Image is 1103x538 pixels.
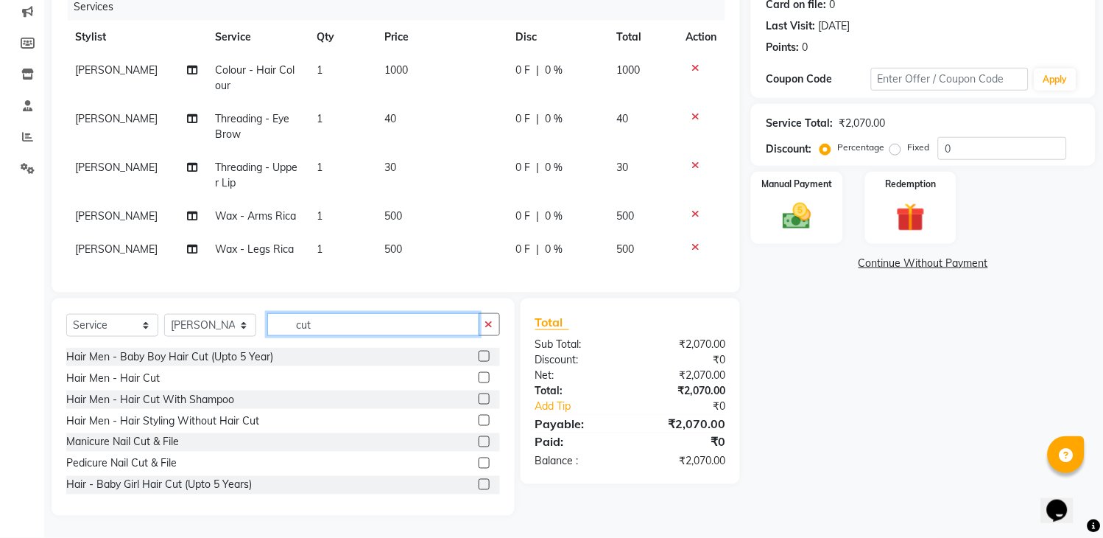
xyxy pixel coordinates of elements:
[648,399,736,414] div: ₹0
[887,200,934,235] img: _gift.svg
[766,18,815,34] div: Last Visit:
[385,112,397,125] span: 40
[837,141,884,154] label: Percentage
[524,399,648,414] a: Add Tip
[546,209,563,224] span: 0 %
[535,315,569,330] span: Total
[630,352,736,368] div: ₹0
[617,63,641,77] span: 1000
[546,160,563,175] span: 0 %
[215,242,294,256] span: Wax - Legs Rica
[516,242,531,257] span: 0 F
[546,63,563,78] span: 0 %
[385,63,409,77] span: 1000
[385,242,403,256] span: 500
[317,112,323,125] span: 1
[630,337,736,352] div: ₹2,070.00
[617,209,635,223] span: 500
[206,21,308,54] th: Service
[802,40,808,55] div: 0
[516,209,531,224] span: 0 F
[376,21,507,54] th: Price
[839,116,885,131] div: ₹2,070.00
[630,454,736,469] div: ₹2,070.00
[385,161,397,174] span: 30
[537,160,540,175] span: |
[630,415,736,433] div: ₹2,070.00
[754,256,1093,271] a: Continue Without Payment
[516,111,531,127] span: 0 F
[66,456,177,472] div: Pedicure Nail Cut & File
[385,209,403,223] span: 500
[907,141,929,154] label: Fixed
[215,209,296,223] span: Wax - Arms Rica
[75,63,158,77] span: [PERSON_NAME]
[774,200,820,233] img: _cash.svg
[677,21,725,54] th: Action
[75,112,158,125] span: [PERSON_NAME]
[537,242,540,257] span: |
[75,161,158,174] span: [PERSON_NAME]
[608,21,677,54] th: Total
[818,18,850,34] div: [DATE]
[630,383,736,399] div: ₹2,070.00
[66,413,259,429] div: Hair Men - Hair Styling Without Hair Cut
[317,242,323,256] span: 1
[524,383,630,399] div: Total:
[524,415,630,433] div: Payable:
[317,209,323,223] span: 1
[617,161,629,174] span: 30
[630,368,736,383] div: ₹2,070.00
[537,209,540,224] span: |
[524,368,630,383] div: Net:
[871,68,1029,91] input: Enter Offer / Coupon Code
[66,392,234,408] div: Hair Men - Hair Cut With Shampoo
[762,178,833,191] label: Manual Payment
[546,111,563,127] span: 0 %
[537,111,540,127] span: |
[885,178,936,191] label: Redemption
[75,209,158,223] span: [PERSON_NAME]
[309,21,376,54] th: Qty
[524,433,630,451] div: Paid:
[66,371,160,386] div: Hair Men - Hair Cut
[537,63,540,78] span: |
[524,337,630,352] div: Sub Total:
[524,454,630,469] div: Balance :
[215,112,289,141] span: Threading - Eye Brow
[766,40,799,55] div: Points:
[267,313,479,336] input: Search or Scan
[75,242,158,256] span: [PERSON_NAME]
[215,161,297,189] span: Threading - Upper Lip
[66,21,206,54] th: Stylist
[766,116,833,131] div: Service Total:
[1041,479,1088,523] iframe: chat widget
[617,242,635,256] span: 500
[215,63,295,92] span: Colour - Hair Colour
[66,478,252,493] div: Hair - Baby Girl Hair Cut (Upto 5 Years)
[516,160,531,175] span: 0 F
[617,112,629,125] span: 40
[546,242,563,257] span: 0 %
[630,433,736,451] div: ₹0
[317,161,323,174] span: 1
[1035,69,1076,91] button: Apply
[524,352,630,368] div: Discount:
[66,349,273,365] div: Hair Men - Baby Boy Hair Cut (Upto 5 Year)
[516,63,531,78] span: 0 F
[317,63,323,77] span: 1
[766,142,811,157] div: Discount:
[507,21,608,54] th: Disc
[66,435,179,450] div: Manicure Nail Cut & File
[766,71,871,87] div: Coupon Code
